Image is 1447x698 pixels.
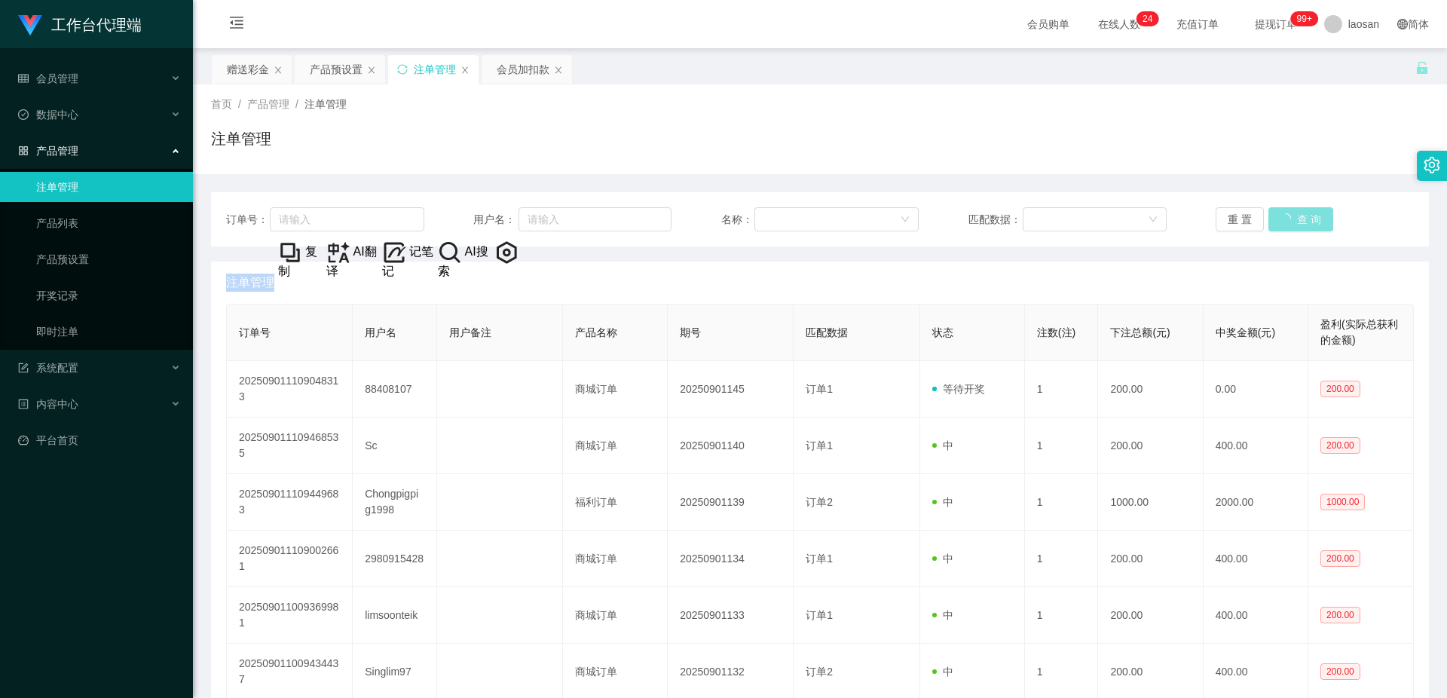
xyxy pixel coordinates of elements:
[1320,381,1360,397] span: 200.00
[1291,11,1318,26] sup: 1039
[353,361,436,418] td: 88408107
[932,496,953,508] span: 中
[806,553,833,565] span: 订单1
[382,240,406,265] img: note_menu_logo_v2.png
[968,212,1023,228] span: 匹配数据：
[18,73,29,84] i: 图标: table
[1320,550,1360,567] span: 200.00
[563,587,668,644] td: 商城订单
[668,361,794,418] td: 20250901145
[806,383,833,395] span: 订单1
[1098,531,1203,587] td: 200.00
[932,609,953,621] span: 中
[519,207,671,231] input: 请输入
[1320,663,1360,680] span: 200.00
[1143,11,1148,26] p: 2
[278,240,302,265] img: +vywMD4W03sz8AcLhV9TmKVjsAAAAABJRU5ErkJggg==
[932,553,953,565] span: 中
[680,326,701,338] span: 期号
[668,531,794,587] td: 20250901134
[18,398,78,410] span: 内容中心
[806,609,833,621] span: 订单1
[1098,418,1203,474] td: 200.00
[1025,361,1099,418] td: 1
[1424,157,1440,173] i: 图标: setting
[1216,326,1275,338] span: 中奖金额(元)
[270,207,424,231] input: 请输入
[494,240,519,265] img: AivEMIV8KsPvPPD9SxUql4SH8QqllF07RjqtXqV5ygdJe4UlMEr3zb7XZL+lAGNfV6vZfL5R4VAYnRBZUUEhoFNTJsoqO0CbC...
[806,326,848,338] span: 匹配数据
[295,98,298,110] span: /
[18,15,42,36] img: logo.9652507e.png
[211,98,232,110] span: 首页
[18,109,78,121] span: 数据中心
[1025,474,1099,531] td: 1
[1136,11,1158,26] sup: 24
[1320,318,1398,346] span: 盈利(实际总获利的金额)
[304,98,347,110] span: 注单管理
[554,66,563,75] i: 图标: close
[1098,474,1203,531] td: 1000.00
[1204,587,1308,644] td: 400.00
[1149,215,1158,225] i: 图标: down
[1204,474,1308,531] td: 2000.00
[1415,61,1429,75] i: 图标: unlock
[18,425,181,455] a: 图标: dashboard平台首页
[563,361,668,418] td: 商城订单
[226,274,274,292] span: 注单管理
[1216,207,1264,231] button: 重 置
[227,587,353,644] td: 202509011009369981
[497,55,549,84] div: 会员加扣款
[563,531,668,587] td: 商城订单
[367,66,376,75] i: 图标: close
[721,212,754,228] span: 名称：
[460,66,470,75] i: 图标: close
[449,326,491,338] span: 用户备注
[806,666,833,678] span: 订单2
[226,212,270,228] span: 订单号：
[18,109,29,120] i: 图标: check-circle-o
[932,383,985,395] span: 等待开奖
[1320,607,1360,623] span: 200.00
[36,280,181,311] a: 开奖记录
[36,172,181,202] a: 注单管理
[1025,418,1099,474] td: 1
[310,55,363,84] div: 产品预设置
[239,326,271,338] span: 订单号
[211,1,262,49] i: 图标: menu-fold
[397,64,408,75] i: 图标: sync
[18,145,29,156] i: 图标: appstore-o
[1397,19,1408,29] i: 图标: global
[36,244,181,274] a: 产品预设置
[575,326,617,338] span: 产品名称
[1098,587,1203,644] td: 200.00
[36,317,181,347] a: 即时注单
[18,72,78,84] span: 会员管理
[18,363,29,373] i: 图标: form
[227,418,353,474] td: 202509011109468535
[932,666,953,678] span: 中
[353,587,436,644] td: limsoonteik
[1204,418,1308,474] td: 400.00
[1320,494,1365,510] span: 1000.00
[353,531,436,587] td: 2980915428
[901,215,910,225] i: 图标: down
[1037,326,1075,338] span: 注数(注)
[1110,326,1170,338] span: 下注总额(元)
[18,399,29,409] i: 图标: profile
[932,439,953,452] span: 中
[18,362,78,374] span: 系统配置
[1148,11,1153,26] p: 4
[18,18,142,30] a: 工作台代理端
[668,418,794,474] td: 20250901140
[1247,19,1305,29] span: 提现订单
[1320,437,1360,454] span: 200.00
[227,474,353,531] td: 202509011109449683
[1025,531,1099,587] td: 1
[473,212,519,228] span: 用户名：
[353,418,436,474] td: Sc
[238,98,241,110] span: /
[1091,19,1148,29] span: 在线人数
[806,439,833,452] span: 订单1
[365,326,396,338] span: 用户名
